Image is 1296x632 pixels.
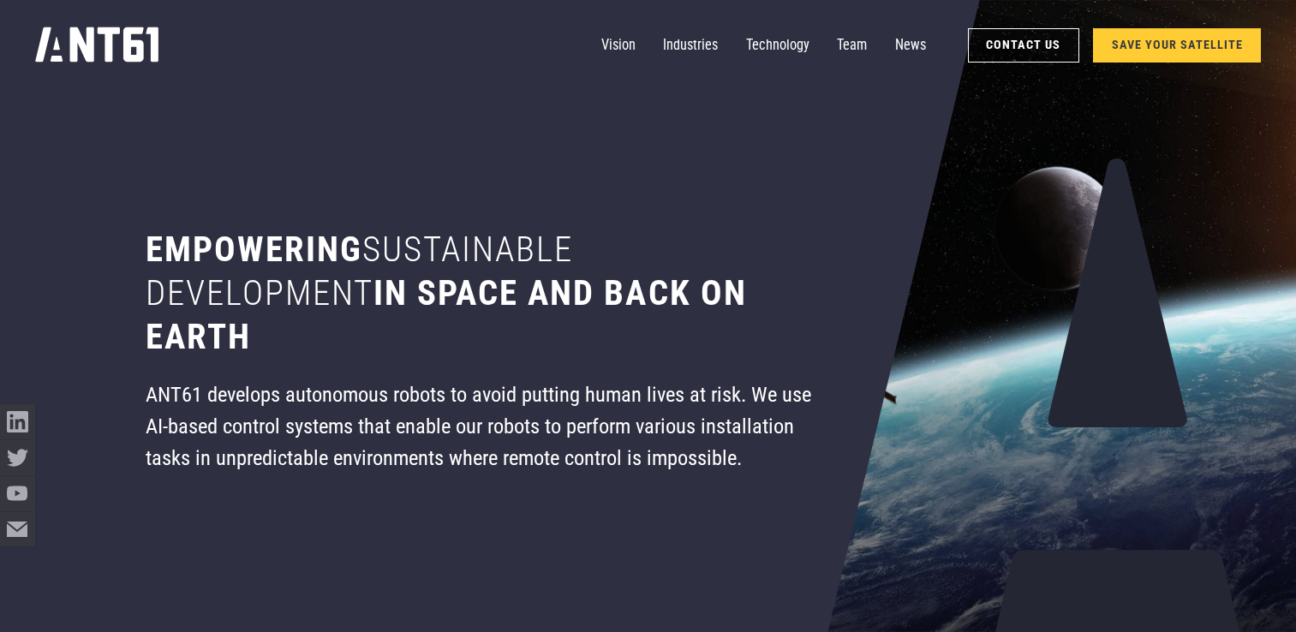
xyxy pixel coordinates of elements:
a: home [35,22,159,69]
a: Technology [746,28,809,63]
a: Contact Us [968,28,1079,63]
a: News [895,28,926,63]
div: ANT61 develops autonomous robots to avoid putting human lives at risk. We use AI-based control sy... [146,379,820,474]
a: SAVE YOUR SATELLITE [1093,28,1261,63]
h1: Empowering in space and back on earth [146,228,820,359]
a: Industries [663,28,718,63]
a: Team [837,28,867,63]
a: Vision [601,28,636,63]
